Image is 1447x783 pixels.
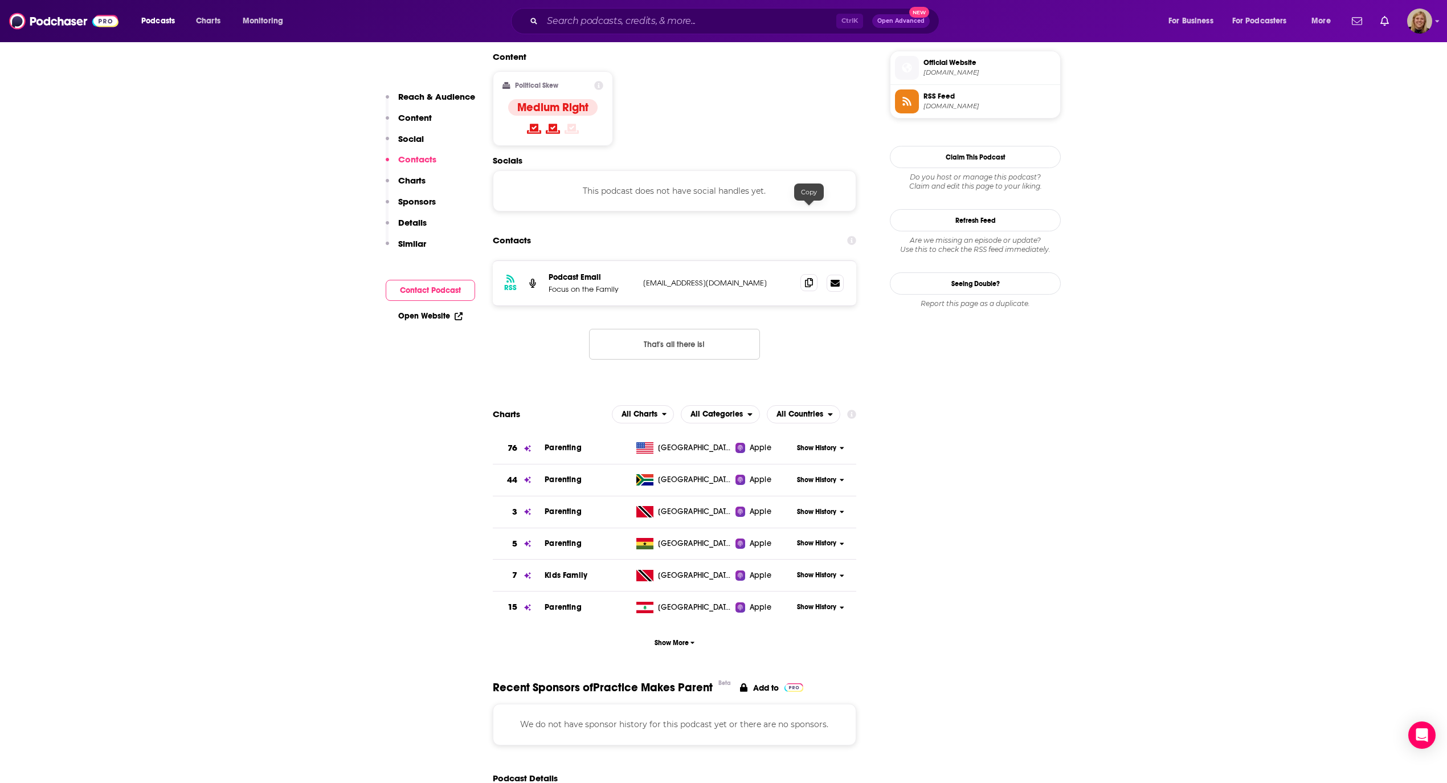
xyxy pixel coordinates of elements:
button: open menu [235,12,298,30]
button: open menu [1303,12,1345,30]
h3: 76 [508,442,517,455]
p: Reach & Audience [398,91,475,102]
button: Social [386,133,424,154]
a: Parenting [545,443,581,452]
span: Trinidad and Tobago [658,570,732,581]
span: Logged in as avansolkema [1407,9,1432,34]
span: Monitoring [243,13,283,29]
a: [GEOGRAPHIC_DATA] [632,442,736,454]
h3: 44 [507,474,517,487]
h2: Platforms [612,405,675,423]
h3: 7 [512,569,517,582]
div: Search podcasts, credits, & more... [522,8,950,34]
p: [EMAIL_ADDRESS][DOMAIN_NAME] [643,278,791,288]
a: Apple [735,474,793,486]
a: [GEOGRAPHIC_DATA] [632,474,736,486]
span: All Countries [776,410,823,418]
button: Contacts [386,154,436,175]
button: Open AdvancedNew [872,14,930,28]
p: Content [398,112,432,123]
p: Details [398,217,427,228]
span: RSS Feed [923,91,1056,101]
a: Parenting [545,475,581,484]
button: open menu [767,405,840,423]
span: Ctrl K [836,14,863,28]
div: Claim and edit this page to your liking. [890,173,1061,191]
span: New [909,7,930,18]
button: Content [386,112,432,133]
button: Reach & Audience [386,91,475,112]
span: Ghana [658,538,732,549]
button: Similar [386,238,426,259]
span: Show History [797,475,836,485]
span: Show More [655,639,695,647]
span: Show History [797,507,836,517]
a: Show notifications dropdown [1347,11,1367,31]
a: Apple [735,570,793,581]
button: open menu [1225,12,1303,30]
span: For Podcasters [1232,13,1287,29]
button: Show History [794,507,848,517]
a: Charts [189,12,227,30]
a: 15 [493,592,545,623]
a: Parenting [545,507,581,516]
a: Parenting [545,539,581,548]
span: Apple [750,602,771,613]
span: Do you host or manage this podcast? [890,173,1061,182]
div: Beta [718,679,731,687]
span: Lebanon [658,602,732,613]
span: Show History [797,443,836,453]
button: Show More [493,632,856,653]
a: Official Website[DOMAIN_NAME] [895,56,1056,80]
a: Apple [735,442,793,454]
a: Parenting [545,602,581,612]
a: [GEOGRAPHIC_DATA] [632,602,736,613]
button: Show History [794,475,848,485]
button: Show profile menu [1407,9,1432,34]
button: Show History [794,602,848,612]
a: RSS Feed[DOMAIN_NAME] [895,89,1056,113]
h4: Medium Right [517,100,588,115]
h3: 15 [508,601,517,614]
span: For Business [1168,13,1213,29]
a: Open Website [398,311,463,321]
button: open menu [612,405,675,423]
p: Social [398,133,424,144]
h2: Content [493,51,847,62]
button: Show History [794,539,848,548]
a: [GEOGRAPHIC_DATA] [632,538,736,549]
span: Open Advanced [877,18,925,24]
h2: Countries [767,405,840,423]
span: Charts [196,13,220,29]
img: Podchaser - Follow, Share and Rate Podcasts [9,10,118,32]
button: open menu [681,405,760,423]
span: Apple [750,570,771,581]
button: open menu [1160,12,1228,30]
h3: 5 [512,537,517,550]
span: All Charts [622,410,657,418]
span: Podcasts [141,13,175,29]
p: Contacts [398,154,436,165]
a: 7 [493,560,545,591]
img: User Profile [1407,9,1432,34]
div: Are we missing an episode or update? Use this to check the RSS feed immediately. [890,236,1061,254]
p: Charts [398,175,426,186]
a: 5 [493,528,545,560]
span: omnycontent.com [923,102,1056,111]
span: Show History [797,570,836,580]
a: Apple [735,602,793,613]
h3: 3 [512,505,517,519]
p: We do not have sponsor history for this podcast yet or there are no sponsors. [507,718,842,731]
h2: Charts [493,409,520,419]
span: Show History [797,539,836,548]
p: Add to [753,683,779,693]
span: Kids Family [545,570,587,580]
div: This podcast does not have social handles yet. [493,170,856,211]
img: Pro Logo [784,683,803,692]
span: Show History [797,602,836,612]
span: Apple [750,506,771,517]
button: Contact Podcast [386,280,475,301]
